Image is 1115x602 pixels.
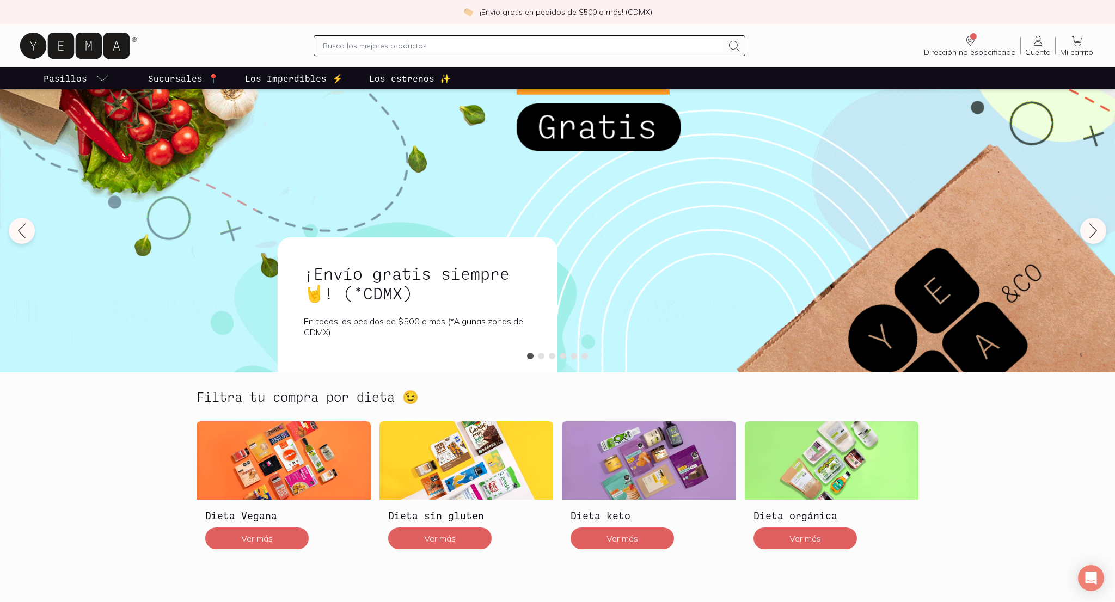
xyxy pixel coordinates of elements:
[463,7,473,17] img: check
[1078,565,1104,591] div: Open Intercom Messenger
[379,421,554,500] img: Dieta sin gluten
[304,316,531,337] p: En todos los pedidos de $500 o más (*Algunas zonas de CDMX)
[205,508,362,523] h3: Dieta Vegana
[148,72,219,85] p: Sucursales 📍
[753,508,910,523] h3: Dieta orgánica
[197,421,371,500] img: Dieta Vegana
[41,67,111,89] a: pasillo-todos-link
[388,527,492,549] button: Ver más
[304,263,531,303] h1: ¡Envío gratis siempre🤘! (*CDMX)
[480,7,652,17] p: ¡Envío gratis en pedidos de $500 o más! (CDMX)
[745,421,919,557] a: Dieta orgánicaDieta orgánicaVer más
[379,421,554,557] a: Dieta sin glutenDieta sin glutenVer más
[388,508,545,523] h3: Dieta sin gluten
[1056,34,1098,57] a: Mi carrito
[44,72,87,85] p: Pasillos
[1025,47,1051,57] span: Cuenta
[323,39,724,52] input: Busca los mejores productos
[745,421,919,500] img: Dieta orgánica
[197,421,371,557] a: Dieta VeganaDieta VeganaVer más
[1060,47,1093,57] span: Mi carrito
[367,67,453,89] a: Los estrenos ✨
[243,67,345,89] a: Los Imperdibles ⚡️
[245,72,343,85] p: Los Imperdibles ⚡️
[1021,34,1055,57] a: Cuenta
[924,47,1016,57] span: Dirección no especificada
[146,67,221,89] a: Sucursales 📍
[920,34,1020,57] a: Dirección no especificada
[753,527,857,549] button: Ver más
[562,421,736,500] img: Dieta keto
[571,527,674,549] button: Ver más
[562,421,736,557] a: Dieta ketoDieta ketoVer más
[197,390,419,404] h2: Filtra tu compra por dieta 😉
[571,508,727,523] h3: Dieta keto
[205,527,309,549] button: Ver más
[369,72,451,85] p: Los estrenos ✨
